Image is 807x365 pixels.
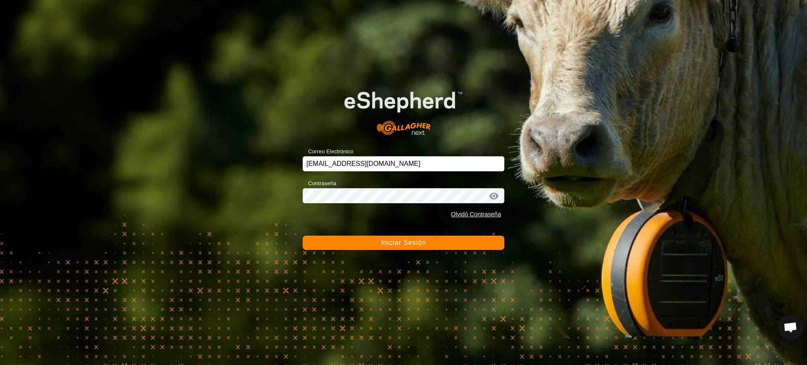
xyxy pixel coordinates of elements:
button: Iniciar Sesión [303,236,504,250]
img: Logo de eShepherd [323,75,484,144]
a: Chat abierto [778,315,803,340]
label: Correo Electrónico [303,147,353,156]
a: Olvidó Contraseña [451,211,501,218]
span: Iniciar Sesión [381,239,426,246]
input: Correo Electrónico [303,156,504,171]
label: Contraseña [303,179,336,188]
